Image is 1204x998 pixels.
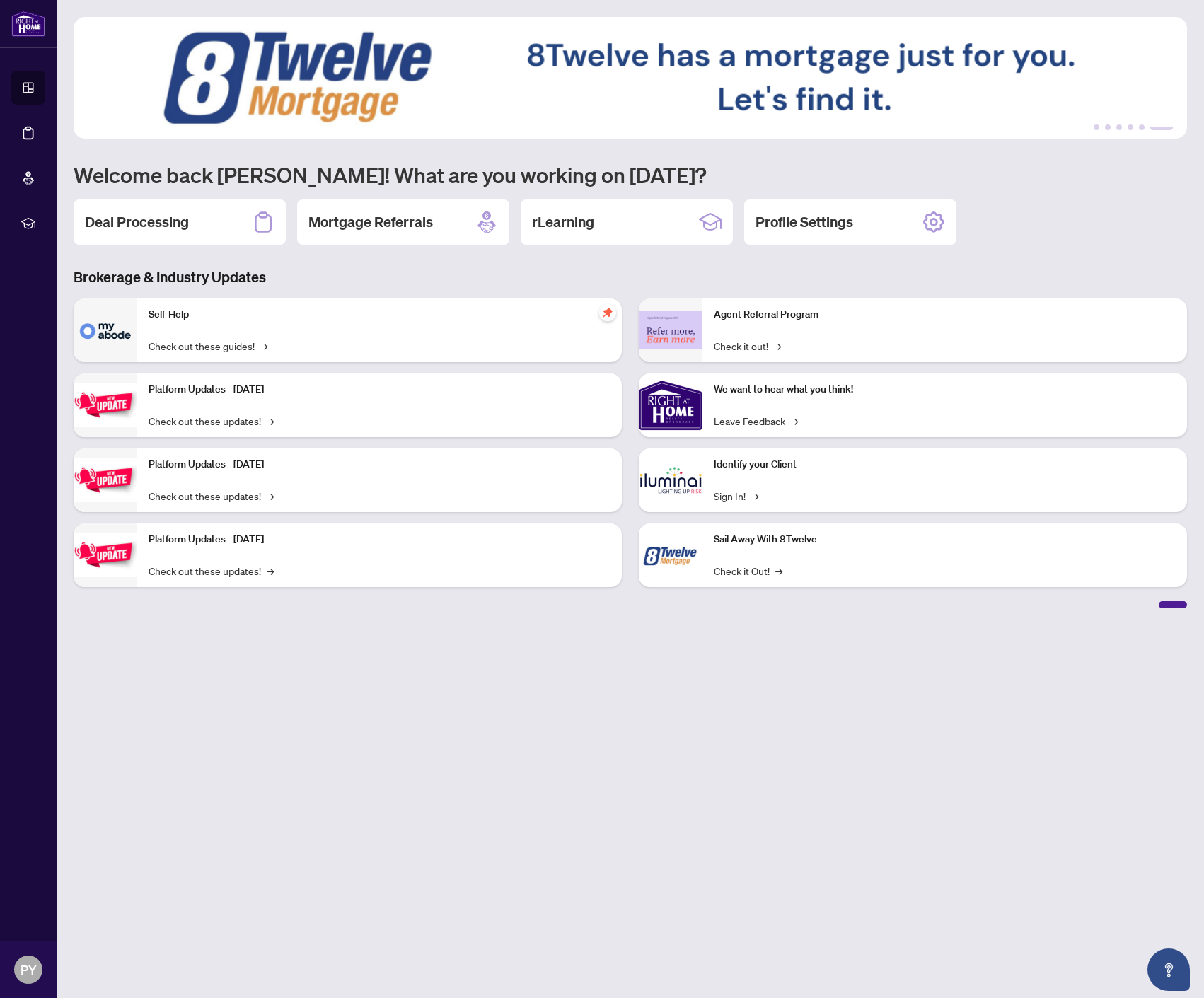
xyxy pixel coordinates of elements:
[149,382,610,398] p: Platform Updates - [DATE]
[791,413,798,429] span: →
[1105,124,1111,130] button: 2
[74,533,137,577] img: Platform Updates - June 23, 2025
[149,532,610,547] p: Platform Updates - [DATE]
[1116,124,1122,130] button: 3
[21,960,37,980] span: PY
[74,161,1187,188] h1: Welcome back [PERSON_NAME]! What are you working on [DATE]?
[774,338,781,354] span: →
[149,457,610,472] p: Platform Updates - [DATE]
[260,338,267,354] span: →
[599,304,616,321] span: pushpin
[149,338,267,354] a: Check out these guides!→
[714,338,781,354] a: Check it out!→
[74,383,137,427] img: Platform Updates - July 21, 2025
[775,563,782,579] span: →
[1139,124,1145,130] button: 5
[149,413,274,429] a: Check out these updates!→
[85,212,189,232] h2: Deal Processing
[1094,124,1099,130] button: 1
[11,11,45,37] img: logo
[714,413,798,429] a: Leave Feedback→
[149,563,274,579] a: Check out these updates!→
[74,267,1187,287] h3: Brokerage & Industry Updates
[714,457,1176,472] p: Identify your Client
[308,212,433,232] h2: Mortgage Referrals
[74,17,1187,139] img: Slide 5
[1150,124,1173,130] button: 6
[714,382,1176,398] p: We want to hear what you think!
[74,298,137,362] img: Self-Help
[714,488,758,504] a: Sign In!→
[74,458,137,502] img: Platform Updates - July 8, 2025
[267,488,274,504] span: →
[639,373,702,437] img: We want to hear what you think!
[267,563,274,579] span: →
[149,488,274,504] a: Check out these updates!→
[267,413,274,429] span: →
[751,488,758,504] span: →
[1128,124,1133,130] button: 4
[639,448,702,512] img: Identify your Client
[149,307,610,323] p: Self-Help
[756,212,853,232] h2: Profile Settings
[639,311,702,349] img: Agent Referral Program
[532,212,594,232] h2: rLearning
[714,307,1176,323] p: Agent Referral Program
[714,532,1176,547] p: Sail Away With 8Twelve
[714,563,782,579] a: Check it Out!→
[639,523,702,587] img: Sail Away With 8Twelve
[1147,948,1190,991] button: Open asap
